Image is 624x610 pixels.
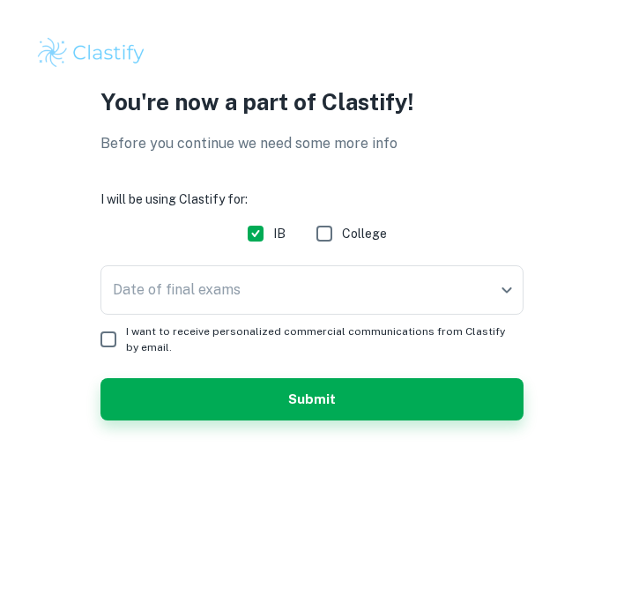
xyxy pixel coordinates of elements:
img: Clastify logo [35,35,147,71]
span: IB [273,224,286,243]
p: You're now a part of Clastify! [100,85,524,119]
h6: I will be using Clastify for: [100,190,524,209]
span: College [342,224,387,243]
span: I want to receive personalized commercial communications from Clastify by email. [126,324,509,355]
button: Submit [100,378,524,420]
p: Before you continue we need some more info [100,133,524,154]
a: Clastify logo [35,35,589,71]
